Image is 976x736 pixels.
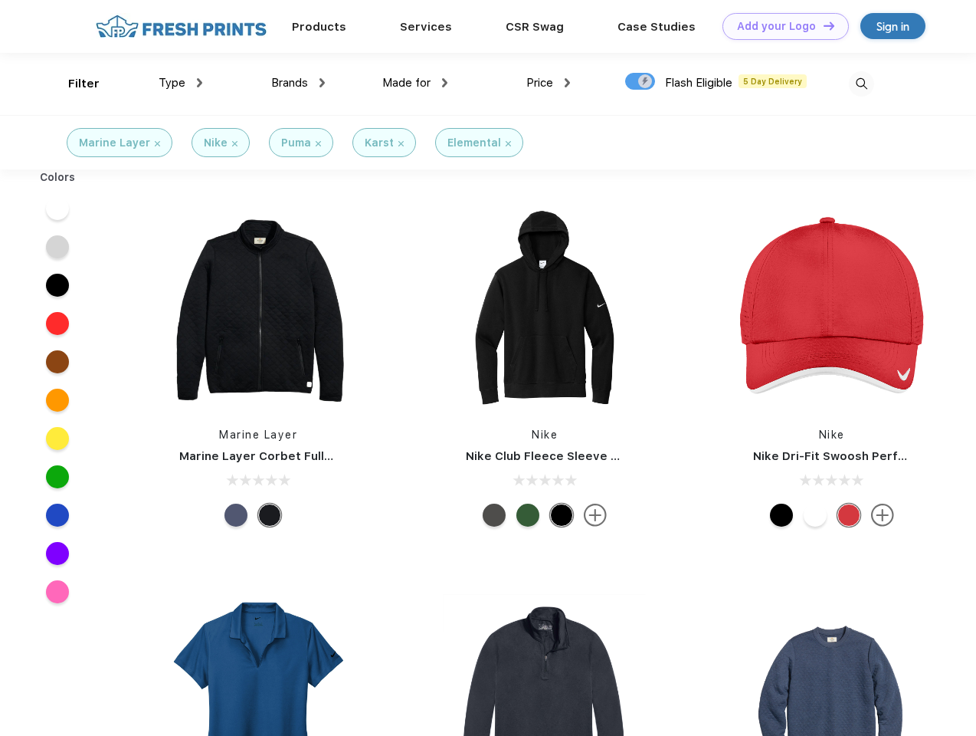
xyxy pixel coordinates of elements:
[398,141,404,146] img: filter_cancel.svg
[824,21,834,30] img: DT
[224,504,247,527] div: Navy
[197,78,202,87] img: dropdown.png
[770,504,793,527] div: Black
[737,20,816,33] div: Add your Logo
[526,76,553,90] span: Price
[68,75,100,93] div: Filter
[155,141,160,146] img: filter_cancel.svg
[532,429,558,441] a: Nike
[506,20,564,34] a: CSR Swag
[837,504,860,527] div: University Red
[271,76,308,90] span: Brands
[466,449,753,463] a: Nike Club Fleece Sleeve Swoosh Pullover Hoodie
[204,135,228,151] div: Nike
[584,504,607,527] img: more.svg
[219,429,297,441] a: Marine Layer
[232,141,237,146] img: filter_cancel.svg
[382,76,431,90] span: Made for
[871,504,894,527] img: more.svg
[442,78,447,87] img: dropdown.png
[365,135,394,151] div: Karst
[159,76,185,90] span: Type
[28,169,87,186] div: Colors
[316,141,321,146] img: filter_cancel.svg
[156,208,360,412] img: func=resize&h=266
[876,18,909,35] div: Sign in
[79,135,150,151] div: Marine Layer
[506,141,511,146] img: filter_cancel.svg
[860,13,925,39] a: Sign in
[739,74,807,88] span: 5 Day Delivery
[179,449,391,463] a: Marine Layer Corbet Full-Zip Jacket
[665,76,732,90] span: Flash Eligible
[753,449,965,463] a: Nike Dri-Fit Swoosh Perforated Cap
[281,135,311,151] div: Puma
[804,504,827,527] div: White
[319,78,325,87] img: dropdown.png
[565,78,570,87] img: dropdown.png
[400,20,452,34] a: Services
[443,208,647,412] img: func=resize&h=266
[550,504,573,527] div: Black
[819,429,845,441] a: Nike
[292,20,346,34] a: Products
[91,13,271,40] img: fo%20logo%202.webp
[447,135,501,151] div: Elemental
[483,504,506,527] div: Anthracite
[516,504,539,527] div: Gorge Green
[849,71,874,97] img: desktop_search.svg
[730,208,934,412] img: func=resize&h=266
[258,504,281,527] div: Black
